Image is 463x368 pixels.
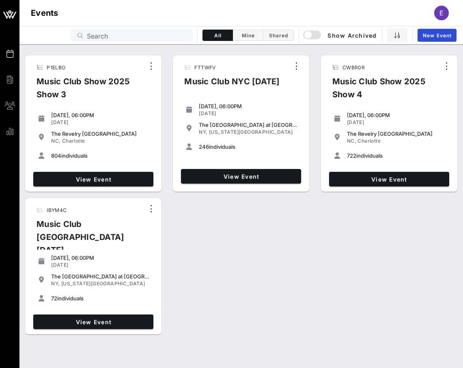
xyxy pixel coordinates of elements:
button: All [202,30,233,41]
a: View Event [181,169,301,184]
div: [DATE] [199,110,298,117]
span: NC, [51,138,60,144]
a: View Event [329,172,449,186]
span: View Event [37,176,150,183]
span: Show Archived [304,30,377,40]
span: View Event [332,176,446,183]
button: Mine [233,30,263,41]
span: 72 [51,295,57,302]
span: NC, [347,138,356,144]
div: [DATE], 06:00PM [347,112,446,118]
div: individuals [199,143,298,150]
span: All [208,32,228,39]
span: Charlotte [62,138,85,144]
div: Music Club Show 2025 Show 3 [30,75,144,107]
a: View Event [33,172,153,186]
span: NY, [199,129,207,135]
div: Music Club NYC [DATE] [178,75,286,94]
span: NY, [51,280,60,287]
div: Music Club Show 2025 Show 4 [326,75,440,107]
div: The Revelry [GEOGRAPHIC_DATA] [347,131,446,137]
span: IBYM4C [47,207,67,213]
div: [DATE], 06:00PM [51,112,150,118]
span: 804 [51,152,61,159]
span: Mine [238,32,258,39]
span: [US_STATE][GEOGRAPHIC_DATA] [209,129,293,135]
div: [DATE] [51,119,150,126]
div: [DATE], 06:00PM [199,103,298,109]
a: New Event [418,29,457,42]
span: P1ELBO [47,64,65,71]
span: New Event [422,32,452,39]
div: The Revelry [GEOGRAPHIC_DATA] [51,131,150,137]
div: individuals [51,152,150,159]
span: E [439,9,444,17]
span: CWBR0R [342,64,365,71]
div: [DATE], 06:00PM [51,255,150,261]
span: Shared [268,32,289,39]
button: Show Archived [304,28,377,43]
span: FTTWFV [194,64,215,71]
h1: Events [31,6,58,19]
div: [DATE] [347,119,446,126]
span: View Event [184,173,298,180]
div: E [434,6,449,20]
div: The [GEOGRAPHIC_DATA] at [GEOGRAPHIC_DATA] [51,273,150,280]
a: View Event [33,315,153,329]
div: [DATE] [51,262,150,268]
div: Music Club [GEOGRAPHIC_DATA] [DATE] [30,218,144,263]
div: individuals [51,295,150,302]
button: Shared [263,30,294,41]
span: View Event [37,319,150,325]
div: The [GEOGRAPHIC_DATA] at [GEOGRAPHIC_DATA] [199,122,298,128]
span: [US_STATE][GEOGRAPHIC_DATA] [61,280,145,287]
span: 722 [347,152,356,159]
span: 246 [199,143,209,150]
span: Charlotte [357,138,381,144]
div: individuals [347,152,446,159]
